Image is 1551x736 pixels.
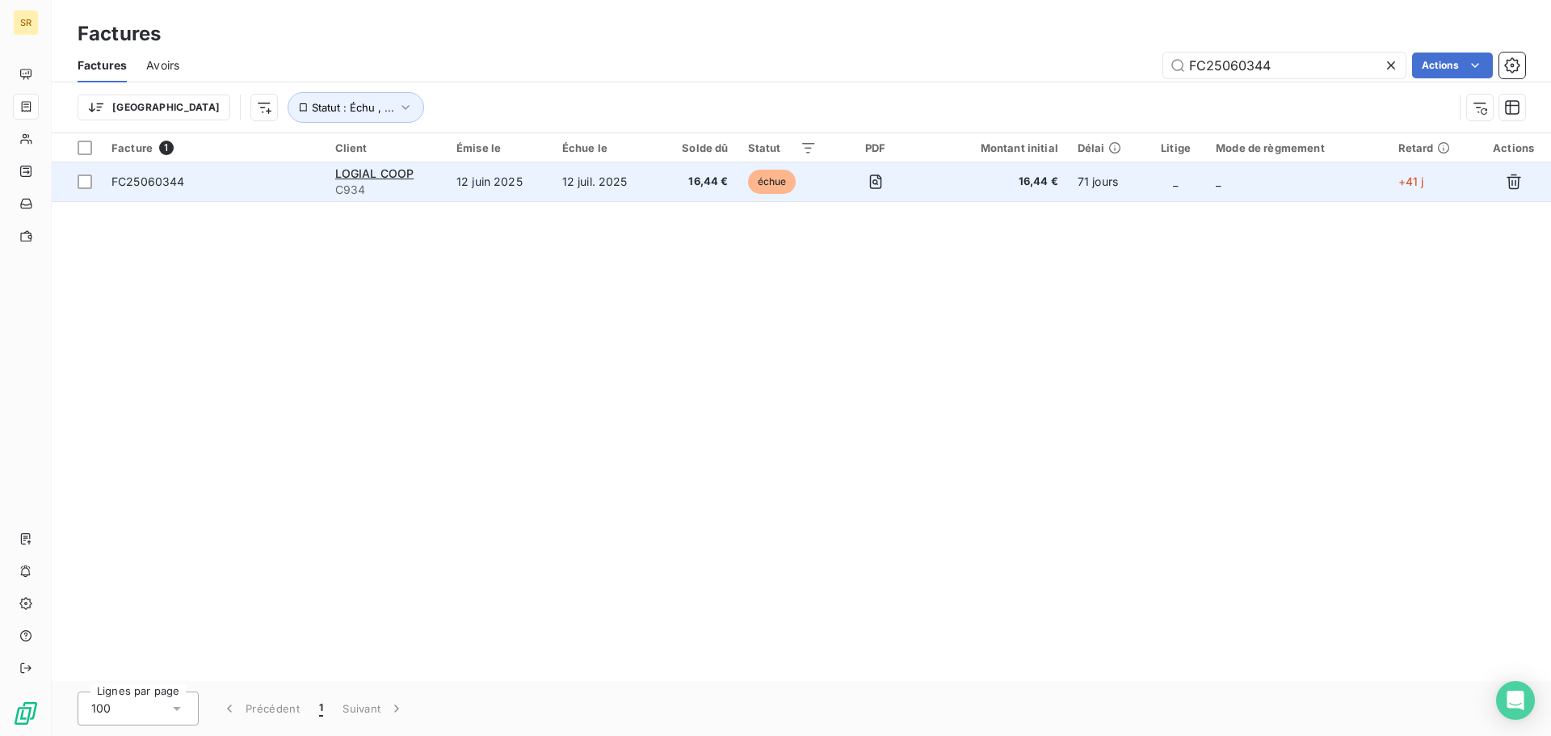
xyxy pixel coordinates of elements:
td: 71 jours [1068,162,1145,201]
span: _ [1216,175,1221,188]
div: Retard [1398,141,1467,154]
div: Échue le [562,141,648,154]
span: +41 j [1398,175,1424,188]
button: Actions [1412,53,1493,78]
div: PDF [836,141,914,154]
span: Statut : Échu , ... [312,101,394,114]
div: SR [13,10,39,36]
button: Précédent [212,692,309,725]
td: 12 juin 2025 [447,162,553,201]
button: 1 [309,692,333,725]
div: Open Intercom Messenger [1496,681,1535,720]
div: Montant initial [934,141,1058,154]
span: échue [748,170,797,194]
span: FC25060344 [111,175,185,188]
span: 100 [91,700,111,717]
span: Facture [111,141,153,154]
span: Factures [78,57,127,74]
button: Statut : Échu , ... [288,92,424,123]
button: Suivant [333,692,414,725]
td: 12 juil. 2025 [553,162,658,201]
div: Statut [748,141,818,154]
div: Mode de règmement [1216,141,1378,154]
span: 1 [319,700,323,717]
span: 1 [159,141,174,155]
span: LOGIAL COOP [335,166,414,180]
span: 16,44 € [666,174,728,190]
span: 16,44 € [934,174,1058,190]
span: _ [1173,175,1178,188]
div: Litige [1155,141,1196,154]
div: Solde dû [666,141,728,154]
span: C934 [335,182,437,198]
div: Client [335,141,437,154]
span: Avoirs [146,57,179,74]
img: Logo LeanPay [13,700,39,726]
h3: Factures [78,19,161,48]
div: Émise le [456,141,543,154]
div: Délai [1078,141,1136,154]
input: Rechercher [1163,53,1406,78]
button: [GEOGRAPHIC_DATA] [78,95,230,120]
div: Actions [1486,141,1541,154]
